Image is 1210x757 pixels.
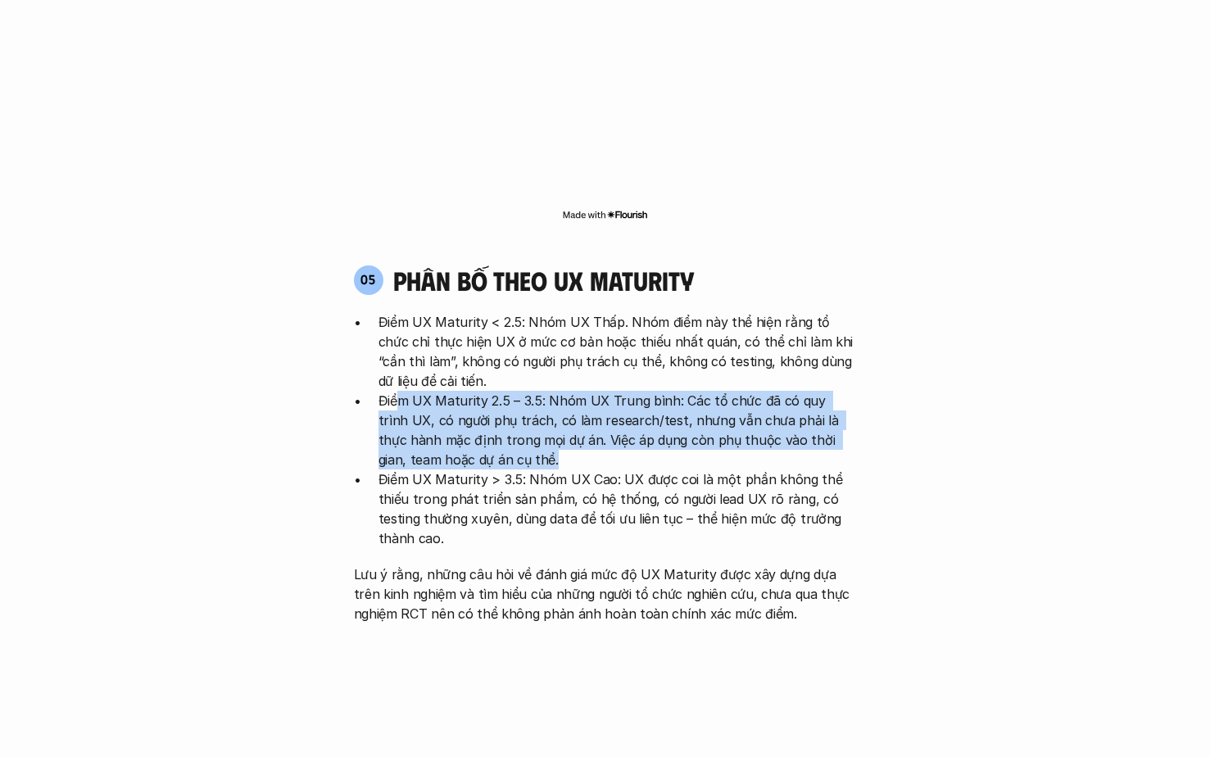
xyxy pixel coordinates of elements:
[378,312,857,391] p: Điểm UX Maturity < 2.5: Nhóm UX Thấp. Nhóm điểm này thể hiện rằng tổ chức chỉ thực hiện UX ở mức ...
[354,564,857,623] p: Lưu ý rằng, những câu hỏi về đánh giá mức độ UX Maturity được xây dựng dựa trên kinh nghiệm và tì...
[393,265,694,296] h4: phân bố theo ux maturity
[378,469,857,548] p: Điểm UX Maturity > 3.5: Nhóm UX Cao: UX được coi là một phần không thể thiếu trong phát triển sản...
[378,391,857,469] p: Điểm UX Maturity 2.5 – 3.5: Nhóm UX Trung bình: Các tổ chức đã có quy trình UX, có người phụ trác...
[360,273,376,286] p: 05
[562,208,648,221] img: Made with Flourish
